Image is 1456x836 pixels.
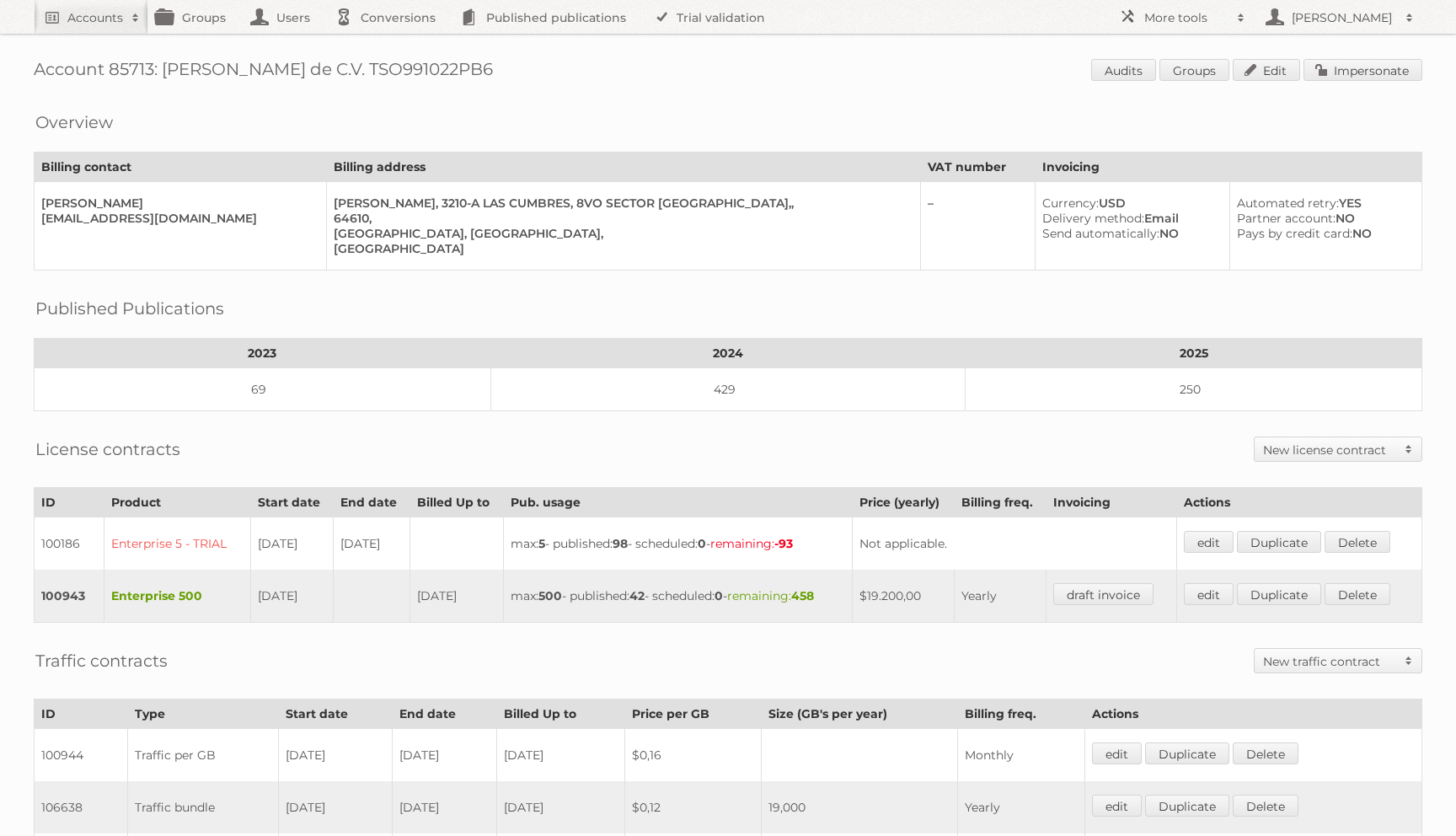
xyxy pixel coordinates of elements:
[1092,795,1142,817] a: edit
[279,781,393,833] td: [DATE]
[958,729,1085,782] td: Monthly
[1237,226,1352,241] span: Pays by credit card:
[496,781,624,833] td: [DATE]
[503,517,852,571] td: max: - published: - scheduled: -
[1325,583,1390,605] a: Delete
[334,517,409,571] td: [DATE]
[34,59,1422,84] h1: Account 85713: [PERSON_NAME] de C.V. TSO991022PB6
[1046,488,1177,517] th: Invoicing
[715,588,723,603] strong: 0
[326,153,920,182] th: Billing address
[761,781,958,833] td: 19,000
[392,699,496,729] th: End date
[392,729,496,782] td: [DATE]
[1177,488,1422,517] th: Actions
[774,536,793,551] strong: -93
[1091,59,1156,81] a: Audits
[35,488,104,517] th: ID
[1263,653,1396,670] h2: New traffic contract
[538,588,562,603] strong: 500
[958,699,1085,729] th: Billing freq.
[35,648,168,673] h2: Traffic contracts
[35,110,113,135] h2: Overview
[496,699,624,729] th: Billed Up to
[392,781,496,833] td: [DATE]
[791,588,814,603] strong: 458
[852,488,954,517] th: Price (yearly)
[1233,795,1298,817] a: Delete
[954,488,1046,517] th: Billing freq.
[629,588,645,603] strong: 42
[761,699,958,729] th: Size (GB's per year)
[35,153,327,182] th: Billing contact
[490,368,965,411] td: 429
[104,570,250,623] td: Enterprise 500
[41,196,313,211] div: [PERSON_NAME]
[852,517,1176,571] td: Not applicable.
[852,570,954,623] td: $19.200,00
[503,570,852,623] td: max: - published: - scheduled: -
[613,536,628,551] strong: 98
[1303,59,1422,81] a: Impersonate
[35,339,491,368] th: 2023
[1237,196,1408,211] div: YES
[1396,437,1421,461] span: Toggle
[279,699,393,729] th: Start date
[1159,59,1229,81] a: Groups
[35,570,104,623] td: 100943
[251,517,334,571] td: [DATE]
[1042,196,1099,211] span: Currency:
[1396,649,1421,673] span: Toggle
[1042,226,1216,241] div: NO
[1255,649,1421,673] a: New traffic contract
[1035,153,1421,182] th: Invoicing
[538,536,545,551] strong: 5
[966,339,1422,368] th: 2025
[35,729,128,782] td: 100944
[625,699,761,729] th: Price per GB
[127,729,278,782] td: Traffic per GB
[1255,437,1421,461] a: New license contract
[1145,742,1229,764] a: Duplicate
[334,488,409,517] th: End date
[127,699,278,729] th: Type
[727,588,814,603] span: remaining:
[1085,699,1422,729] th: Actions
[409,570,503,623] td: [DATE]
[1184,583,1234,605] a: edit
[625,781,761,833] td: $0,12
[35,296,224,321] h2: Published Publications
[920,182,1035,271] td: –
[1042,226,1159,241] span: Send automatically:
[251,488,334,517] th: Start date
[1263,442,1396,458] h2: New license contract
[1237,226,1408,241] div: NO
[1233,59,1300,81] a: Edit
[698,536,706,551] strong: 0
[1145,795,1229,817] a: Duplicate
[35,517,104,571] td: 100186
[279,729,393,782] td: [DATE]
[67,9,123,26] h2: Accounts
[251,570,334,623] td: [DATE]
[1144,9,1228,26] h2: More tools
[1287,9,1397,26] h2: [PERSON_NAME]
[35,699,128,729] th: ID
[409,488,503,517] th: Billed Up to
[334,211,907,226] div: 64610,
[1053,583,1154,605] a: draft invoice
[334,196,907,211] div: [PERSON_NAME], 3210-A LAS CUMBRES, 8VO SECTOR [GEOGRAPHIC_DATA],,
[1042,211,1144,226] span: Delivery method:
[1184,531,1234,553] a: edit
[104,517,250,571] td: Enterprise 5 - TRIAL
[104,488,250,517] th: Product
[710,536,793,551] span: remaining:
[1237,211,1336,226] span: Partner account:
[920,153,1035,182] th: VAT number
[1237,583,1321,605] a: Duplicate
[503,488,852,517] th: Pub. usage
[1237,531,1321,553] a: Duplicate
[1042,196,1216,211] div: USD
[127,781,278,833] td: Traffic bundle
[35,437,180,462] h2: License contracts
